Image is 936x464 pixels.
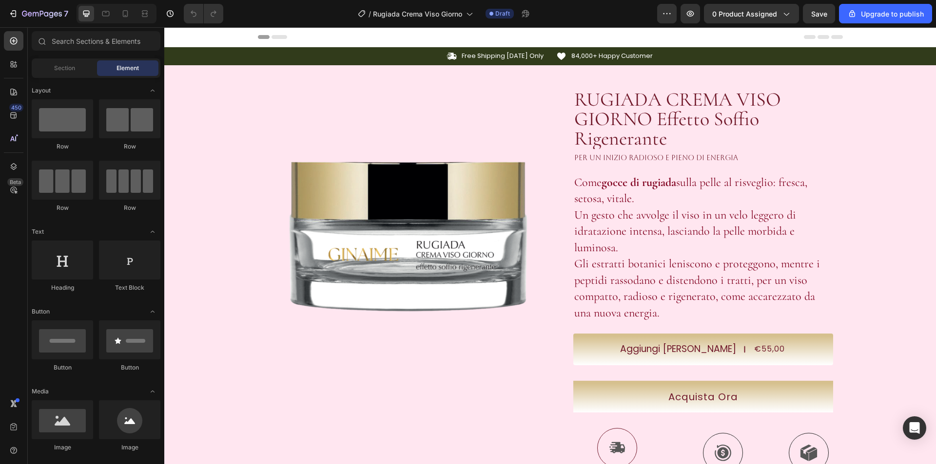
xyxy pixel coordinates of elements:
span: Section [54,64,75,73]
p: 7 [64,8,68,19]
span: Draft [495,9,510,18]
p: Acquista Ora [504,363,574,376]
button: <p>Acquista Ora</p> [409,353,669,385]
div: Upgrade to publish [847,9,924,19]
span: Toggle open [145,304,160,319]
span: Un gesto che avvolge il viso in un velo leggero di idratazione intensa, lasciando la pelle morbid... [410,181,632,227]
span: Come sulla pelle al risveglio: fresca, setosa, vitale. [410,148,643,179]
h1: RUGIADA CREMA VISO GIORNO Effetto Soffio Rigenerante [409,61,669,122]
span: Layout [32,86,51,95]
div: Row [32,204,93,212]
span: Toggle open [145,384,160,399]
strong: gocce di rugiada [437,148,512,162]
div: Open Intercom Messenger [903,416,926,440]
button: 7 [4,4,73,23]
span: Button [32,307,50,316]
div: Undo/Redo [184,4,223,23]
button: 0 product assigned [704,4,799,23]
span: 0 product assigned [712,9,777,19]
span: Text [32,227,44,236]
div: Row [99,204,160,212]
iframe: Design area [164,27,936,464]
div: Button [32,363,93,372]
button: Save [803,4,835,23]
div: Image [32,443,93,452]
span: Toggle open [145,224,160,240]
p: per un inizio radioso e pieno di energia [410,126,668,135]
span: Gli estratti botanici leniscono e proteggono, mentre i peptidi rassodano e distendono i tratti, p... [410,229,656,293]
span: Media [32,387,49,396]
span: Rugiada Crema Viso Giorno [373,9,462,19]
div: Button [99,363,160,372]
div: Aggiungi [PERSON_NAME] [456,316,572,328]
div: Row [99,142,160,151]
div: 450 [9,104,23,111]
span: Element [117,64,139,73]
div: Text Block [99,283,160,292]
input: Search Sections & Elements [32,31,160,51]
div: Row [32,142,93,151]
div: Heading [32,283,93,292]
div: €55,00 [589,316,622,328]
div: Image [99,443,160,452]
div: Beta [7,178,23,186]
button: Aggiungi Al Carrello [409,306,669,338]
span: Save [811,10,827,18]
span: Toggle open [145,83,160,98]
button: Upgrade to publish [839,4,932,23]
span: / [369,9,371,19]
